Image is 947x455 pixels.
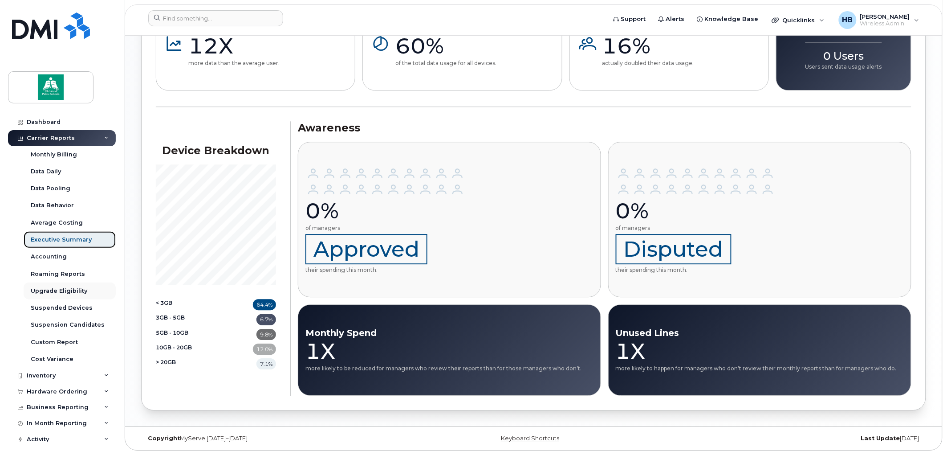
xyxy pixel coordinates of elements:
div: 1X [616,338,897,365]
h3: Device Breakdown [156,144,276,157]
div: Holly Berube [833,11,926,29]
div: 1X [305,338,581,365]
span: < 3GB [156,299,172,310]
p: more data than the average user. [188,59,280,67]
div: 0% [616,197,776,224]
p: more likely to be reduced for managers who review their reports than for those managers who don’t. [305,365,581,372]
div: 9.8% [256,329,276,340]
a: Alerts [652,10,691,28]
strong: Copyright [148,435,180,442]
p: more likely to happen for managers who don’t review their monthly reports than for managers who do. [616,365,897,372]
input: Find something... [148,10,283,26]
div: MyServe [DATE]–[DATE] [141,435,403,442]
span: 3GB - 5GB [156,314,185,325]
a: Keyboard Shortcuts [501,435,559,442]
div: [DATE] [664,435,926,442]
div: 7.1% [256,358,276,369]
strong: Last Update [861,435,900,442]
h4: Monthly Spend [305,328,581,338]
span: Disputed [616,234,732,264]
span: [PERSON_NAME] [860,13,910,20]
div: 12X [188,33,280,59]
p: of managers [305,224,466,232]
span: Support [621,15,646,24]
span: Approved [305,234,427,264]
p: of managers [616,224,776,232]
span: Knowledge Base [705,15,759,24]
span: HB [842,15,853,25]
button: 12Xmore data than the average user. [156,9,355,90]
p: actually doubled their data usage. [602,59,694,67]
a: Support [607,10,652,28]
span: Alerts [666,15,685,24]
span: > 20GB [156,358,176,369]
button: 16%actually doubled their data usage. [569,9,769,90]
span: Wireless Admin [860,20,910,27]
p: of the total data usage for all devices. [395,59,496,67]
span: 5GB - 10GB [156,329,188,340]
p: their spending this month. [616,234,776,274]
p: Users sent data usage alerts [805,63,882,70]
div: 6.7% [256,314,276,325]
div: 0% [305,197,466,224]
div: 16% [602,33,694,59]
span: Quicklinks [783,16,815,24]
a: Knowledge Base [691,10,765,28]
div: 12.0% [253,344,276,355]
div: 0 Users [805,42,882,63]
span: 10GB - 20GB [156,344,192,355]
div: 60% [395,33,496,59]
div: Quicklinks [766,11,831,29]
div: 64.4% [253,299,276,310]
p: their spending this month. [305,234,466,274]
h3: Awareness [298,121,911,135]
h4: Unused Lines [616,328,897,338]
